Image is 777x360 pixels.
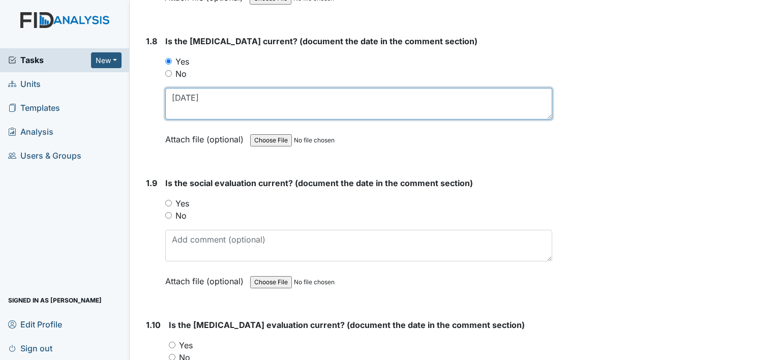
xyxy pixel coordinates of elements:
span: Is the social evaluation current? (document the date in the comment section) [165,178,473,188]
span: Analysis [8,124,53,140]
label: Yes [179,339,193,351]
span: Is the [MEDICAL_DATA] evaluation current? (document the date in the comment section) [169,320,525,330]
a: Tasks [8,54,91,66]
span: Is the [MEDICAL_DATA] current? (document the date in the comment section) [165,36,477,46]
span: Signed in as [PERSON_NAME] [8,292,102,308]
button: New [91,52,122,68]
input: No [165,212,172,219]
label: Attach file (optional) [165,128,248,145]
label: Attach file (optional) [165,269,248,287]
label: No [175,209,187,222]
input: Yes [169,342,175,348]
label: Yes [175,197,189,209]
span: Users & Groups [8,148,81,164]
label: No [175,68,187,80]
input: Yes [165,200,172,206]
span: Edit Profile [8,316,62,332]
label: 1.10 [146,319,161,331]
span: Templates [8,100,60,116]
input: Yes [165,58,172,65]
label: 1.8 [146,35,157,47]
span: Units [8,76,41,92]
input: No [165,70,172,77]
label: 1.9 [146,177,157,189]
span: Sign out [8,340,52,356]
label: Yes [175,55,189,68]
